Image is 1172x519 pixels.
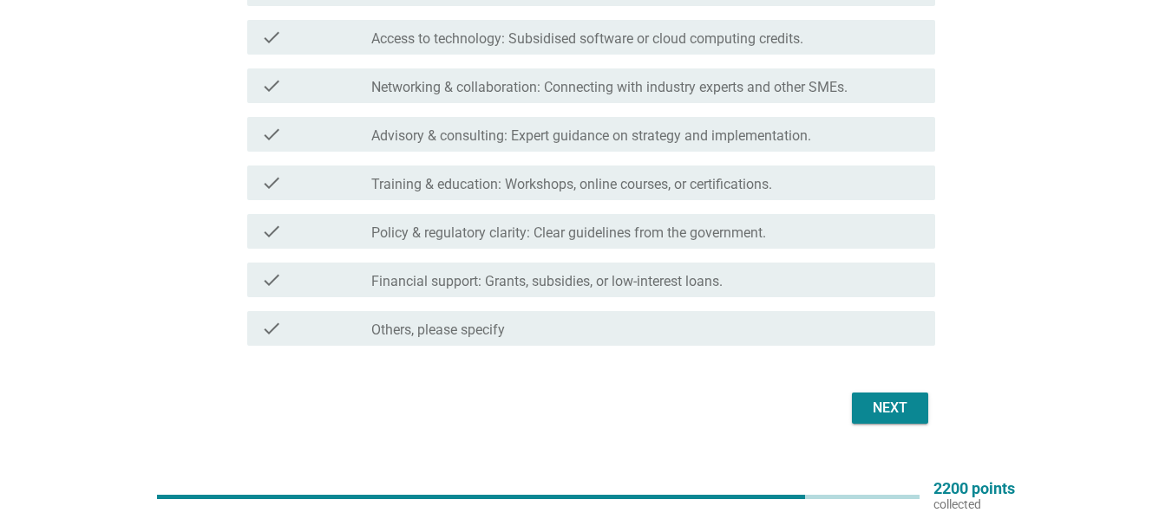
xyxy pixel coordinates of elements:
i: check [261,27,282,48]
label: Networking & collaboration: Connecting with industry experts and other SMEs. [371,79,848,96]
label: Policy & regulatory clarity: Clear guidelines from the government. [371,224,766,242]
i: check [261,172,282,193]
label: Access to technology: Subsidised software or cloud computing credits. [371,30,803,48]
p: collected [933,496,1015,512]
label: Others, please specify [371,321,505,339]
i: check [261,269,282,290]
i: check [261,124,282,145]
div: Next [866,398,914,418]
label: Financial support: Grants, subsidies, or low-interest loans. [371,273,723,290]
i: check [261,75,282,96]
label: Training & education: Workshops, online courses, or certifications. [371,176,772,193]
button: Next [852,392,928,424]
p: 2200 points [933,481,1015,496]
label: Advisory & consulting: Expert guidance on strategy and implementation. [371,127,811,145]
i: check [261,318,282,339]
i: check [261,221,282,242]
